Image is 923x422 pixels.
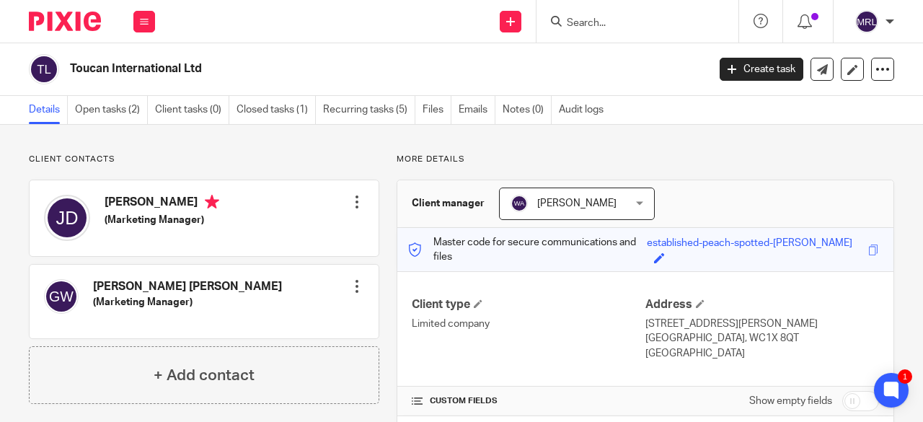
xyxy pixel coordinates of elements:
h4: + Add contact [154,364,255,387]
a: Open tasks (2) [75,96,148,124]
h4: Address [645,297,879,312]
div: established-peach-spotted-[PERSON_NAME] [647,236,852,252]
p: [GEOGRAPHIC_DATA], WC1X 8QT [645,331,879,346]
p: [STREET_ADDRESS][PERSON_NAME] [645,317,879,331]
h3: Client manager [412,196,485,211]
img: Pixie [29,12,101,31]
p: Client contacts [29,154,379,165]
h4: [PERSON_NAME] [105,195,219,213]
p: More details [397,154,894,165]
p: [GEOGRAPHIC_DATA] [645,346,879,361]
span: [PERSON_NAME] [537,198,617,208]
i: Primary [205,195,219,209]
a: Notes (0) [503,96,552,124]
p: Master code for secure communications and files [408,235,648,265]
h4: CUSTOM FIELDS [412,395,645,407]
a: Emails [459,96,495,124]
img: svg%3E [511,195,528,212]
div: 1 [898,369,912,384]
a: Closed tasks (1) [237,96,316,124]
img: svg%3E [44,195,90,241]
h5: (Marketing Manager) [93,295,282,309]
h4: Client type [412,297,645,312]
img: svg%3E [44,279,79,314]
h4: [PERSON_NAME] [PERSON_NAME] [93,279,282,294]
a: Recurring tasks (5) [323,96,415,124]
label: Show empty fields [749,394,832,408]
a: Audit logs [559,96,611,124]
img: svg%3E [29,54,59,84]
h2: Toucan International Ltd [70,61,573,76]
a: Details [29,96,68,124]
p: Limited company [412,317,645,331]
a: Client tasks (0) [155,96,229,124]
h5: (Marketing Manager) [105,213,219,227]
input: Search [565,17,695,30]
img: svg%3E [855,10,878,33]
a: Files [423,96,451,124]
a: Create task [720,58,803,81]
